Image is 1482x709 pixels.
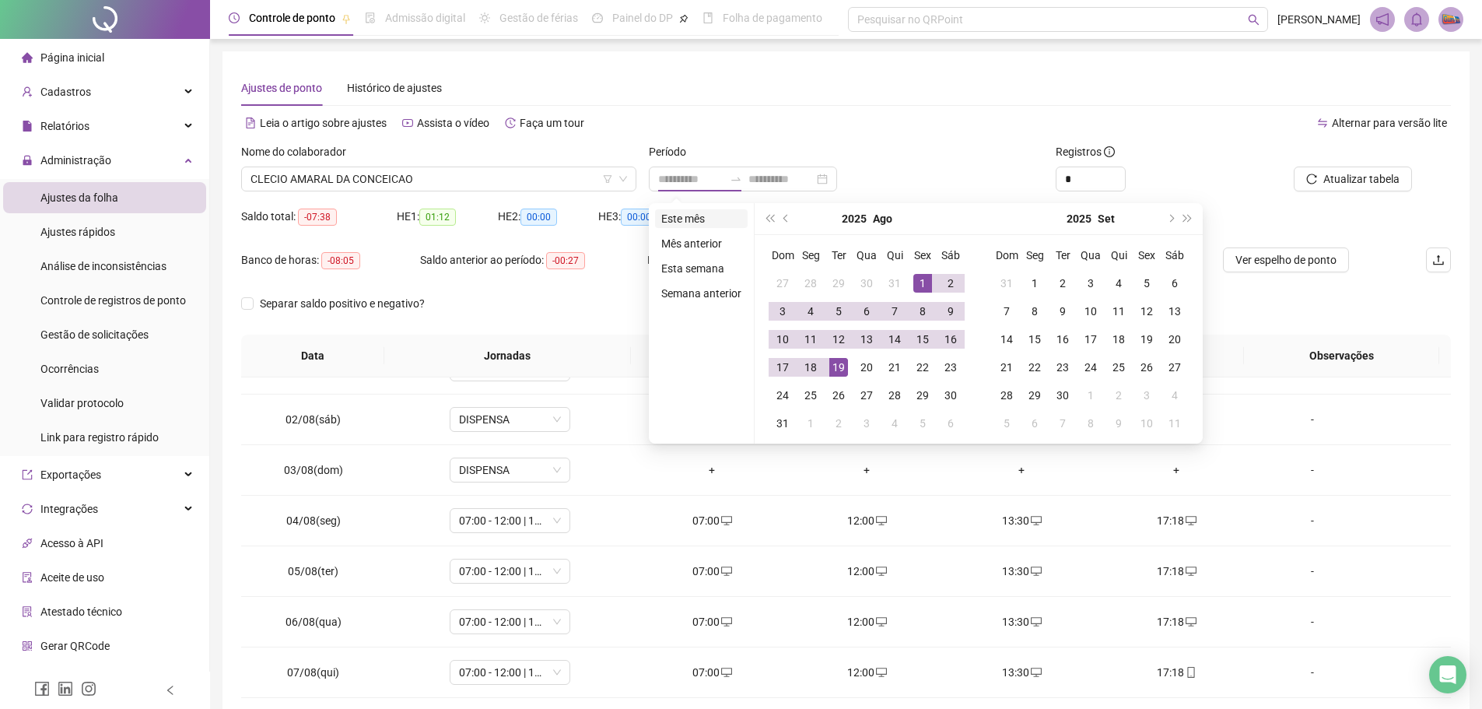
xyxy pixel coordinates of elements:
td: 2025-09-04 [1105,269,1133,297]
td: 2025-08-03 [769,297,797,325]
th: Data [241,335,384,377]
div: 15 [1025,330,1044,349]
div: 12 [1137,302,1156,321]
span: Ver espelho de ponto [1235,251,1337,269]
td: 2025-07-30 [853,269,881,297]
div: Saldo anterior ao período: [420,251,647,269]
td: 2025-09-09 [1049,297,1077,325]
div: 1 [913,274,932,293]
span: Administração [40,154,111,167]
div: 29 [913,386,932,405]
span: Ocorrências [40,363,99,375]
div: + [647,411,777,428]
div: 13 [1165,302,1184,321]
div: 25 [801,386,820,405]
div: 28 [885,386,904,405]
td: 2025-10-11 [1161,409,1189,437]
td: 2025-09-05 [1133,269,1161,297]
div: 23 [941,358,960,377]
div: 26 [1137,358,1156,377]
td: 2025-07-28 [797,269,825,297]
div: 1 [1025,274,1044,293]
button: Ver espelho de ponto [1223,247,1349,272]
td: 2025-10-04 [1161,381,1189,409]
div: 7 [997,302,1016,321]
td: 2025-08-14 [881,325,909,353]
span: Gestão de férias [499,12,578,24]
td: 2025-09-03 [853,409,881,437]
th: Qua [1077,241,1105,269]
span: Análise de inconsistências [40,260,166,272]
span: file-done [365,12,376,23]
div: 4 [801,302,820,321]
td: 2025-08-24 [769,381,797,409]
span: book [702,12,713,23]
td: 2025-09-14 [993,325,1021,353]
td: 2025-10-07 [1049,409,1077,437]
td: 2025-08-25 [797,381,825,409]
td: 2025-08-30 [937,381,965,409]
span: Atualizar tabela [1323,170,1400,188]
div: + [957,462,1087,479]
span: swap-right [730,173,742,185]
div: 24 [773,386,792,405]
span: Folha de pagamento [723,12,822,24]
img: 75773 [1439,8,1463,31]
span: Admissão digital [385,12,465,24]
div: Saldo total: [241,208,397,226]
div: + [647,462,777,479]
div: 28 [801,274,820,293]
span: user-add [22,86,33,97]
span: Separar saldo positivo e negativo? [254,295,431,312]
span: home [22,52,33,63]
span: 02/08(sáb) [286,413,341,426]
th: Sex [909,241,937,269]
span: filter [603,174,612,184]
td: 2025-10-10 [1133,409,1161,437]
button: super-next-year [1179,203,1196,234]
span: dashboard [592,12,603,23]
span: audit [22,572,33,583]
span: api [22,538,33,549]
div: 16 [941,330,960,349]
span: 07:00 - 12:00 | 13:30 - 17:18 [459,610,561,634]
span: 07:00 - 12:00 | 13:30 - 17:18 [459,661,561,684]
div: Lançamentos: [647,251,798,269]
td: 2025-09-30 [1049,381,1077,409]
div: 22 [913,358,932,377]
span: Ajustes da folha [40,191,118,204]
td: 2025-08-31 [769,409,797,437]
td: 2025-10-03 [1133,381,1161,409]
span: Controle de ponto [249,12,335,24]
td: 2025-08-12 [825,325,853,353]
td: 2025-09-04 [881,409,909,437]
td: 2025-08-16 [937,325,965,353]
button: prev-year [778,203,795,234]
div: 20 [857,358,876,377]
span: Gerar QRCode [40,640,110,652]
span: CLECIO AMARAL DA CONCEICAO [251,167,627,191]
li: Esta semana [655,259,748,278]
td: 2025-08-06 [853,297,881,325]
div: 9 [1053,302,1072,321]
span: 03/08(dom) [284,464,343,476]
td: 2025-09-10 [1077,297,1105,325]
div: 6 [857,302,876,321]
td: 2025-08-10 [769,325,797,353]
div: 17 [773,358,792,377]
span: info-circle [1104,146,1115,157]
span: Link para registro rápido [40,431,159,444]
span: Integrações [40,503,98,515]
div: 13 [857,330,876,349]
td: 2025-07-31 [881,269,909,297]
th: Jornadas [384,335,631,377]
td: 2025-09-15 [1021,325,1049,353]
td: 2025-08-27 [853,381,881,409]
div: Open Intercom Messenger [1429,656,1466,693]
div: 8 [1081,414,1100,433]
div: 1 [801,414,820,433]
td: 2025-08-20 [853,353,881,381]
td: 2025-09-13 [1161,297,1189,325]
span: Painel do DP [612,12,673,24]
td: 2025-09-08 [1021,297,1049,325]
